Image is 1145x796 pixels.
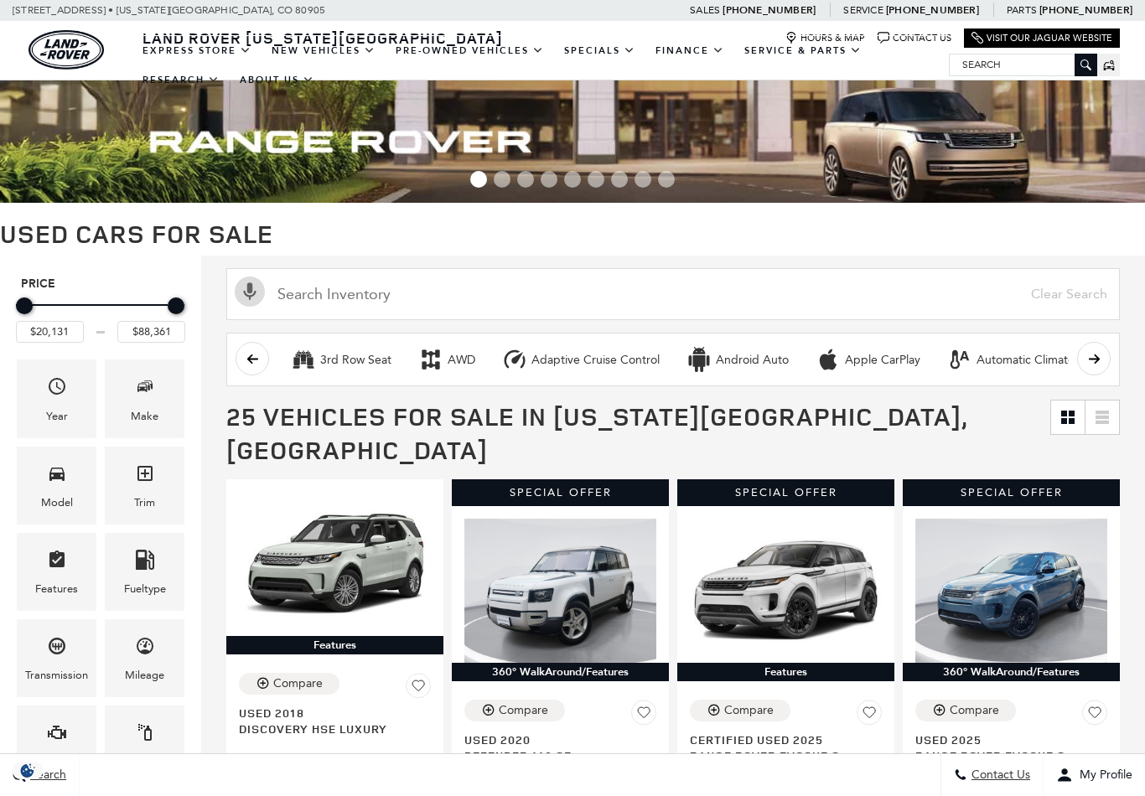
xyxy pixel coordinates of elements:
span: Transmission [47,632,67,666]
a: Hours & Map [785,32,865,44]
span: Engine [47,718,67,752]
span: Go to slide 7 [611,171,628,188]
span: Year [47,372,67,406]
input: Maximum [117,321,185,343]
div: MileageMileage [105,619,184,697]
div: Maximum Price [168,297,184,314]
a: Used 2020Defender 110 SE [464,731,656,763]
span: Trim [135,459,155,494]
div: FeaturesFeatures [17,533,96,611]
span: Make [135,372,155,406]
div: Special Offer [903,479,1120,506]
span: Features [47,545,67,580]
div: 3rd Row Seat [320,353,391,368]
span: Discovery HSE Luxury [239,721,418,737]
a: land-rover [28,30,104,70]
div: 360° WalkAround/Features [903,663,1120,681]
div: Compare [273,676,323,691]
a: [PHONE_NUMBER] [886,3,979,17]
span: Go to slide 9 [658,171,675,188]
span: Range Rover Evoque S [690,747,869,763]
a: Specials [554,36,645,65]
button: Open user profile menu [1044,754,1145,796]
div: AWD [448,353,475,368]
div: Android Auto [716,353,789,368]
div: AWD [418,347,443,372]
span: Land Rover [US_STATE][GEOGRAPHIC_DATA] [142,28,503,48]
span: Go to slide 2 [494,171,510,188]
a: [PHONE_NUMBER] [723,3,816,17]
button: Compare Vehicle [464,700,565,721]
span: Used 2025 [915,731,1095,747]
a: Visit Our Jaguar Website [971,32,1112,44]
span: Certified Used 2025 [690,731,869,747]
span: Range Rover Evoque S [915,747,1095,763]
span: Service [843,4,883,16]
div: Mileage [125,666,164,685]
button: Compare Vehicle [915,700,1016,721]
div: Model [41,494,73,512]
button: Save Vehicle [631,700,656,731]
button: Save Vehicle [406,673,431,705]
a: Used 2025Range Rover Evoque S [915,731,1107,763]
div: Make [131,407,158,426]
button: scroll right [1077,342,1111,375]
nav: Main Navigation [132,36,949,95]
div: Adaptive Cruise Control [502,347,527,372]
button: Compare Vehicle [239,673,339,695]
img: 2020 Land Rover Defender 110 SE [464,519,656,663]
div: TransmissionTransmission [17,619,96,697]
span: Used 2018 [239,705,418,721]
input: Minimum [16,321,84,343]
span: Fueltype [135,545,155,580]
section: Click to Open Cookie Consent Modal [8,762,47,779]
a: Service & Parts [734,36,872,65]
button: Adaptive Cruise ControlAdaptive Cruise Control [493,342,669,377]
a: Land Rover [US_STATE][GEOGRAPHIC_DATA] [132,28,513,48]
a: [PHONE_NUMBER] [1039,3,1132,17]
div: Adaptive Cruise Control [531,353,660,368]
a: [STREET_ADDRESS] • [US_STATE][GEOGRAPHIC_DATA], CO 80905 [13,4,325,16]
div: TrimTrim [105,447,184,525]
button: Save Vehicle [1082,700,1107,731]
div: Apple CarPlay [845,353,920,368]
div: EngineEngine [17,706,96,783]
button: scroll left [236,342,269,375]
div: ModelModel [17,447,96,525]
button: Compare Vehicle [690,700,790,721]
span: Parts [1007,4,1037,16]
span: Used 2020 [464,731,644,747]
div: MakeMake [105,359,184,437]
span: 25 Vehicles for Sale in [US_STATE][GEOGRAPHIC_DATA], [GEOGRAPHIC_DATA] [226,399,967,467]
img: 2018 Land Rover Discovery HSE Luxury [239,492,431,636]
div: Special Offer [677,479,894,506]
div: Transmission [25,666,88,685]
div: Compare [950,703,999,718]
div: Minimum Price [16,297,33,314]
div: Automatic Climate Control [977,353,1117,368]
div: 3rd Row Seat [291,347,316,372]
div: Compare [724,703,774,718]
a: Finance [645,36,734,65]
button: Save Vehicle [857,700,882,731]
a: Pre-Owned Vehicles [386,36,554,65]
svg: Click to toggle on voice search [235,277,265,307]
h5: Price [21,277,180,292]
span: Sales [690,4,720,16]
div: Price [16,292,185,343]
a: Research [132,65,230,95]
span: Go to slide 6 [588,171,604,188]
a: About Us [230,65,324,95]
div: Compare [499,703,548,718]
span: Color [135,718,155,752]
a: New Vehicles [262,36,386,65]
button: AWDAWD [409,342,484,377]
div: Year [46,407,68,426]
span: Go to slide 1 [470,171,487,188]
div: Trim [134,494,155,512]
span: Go to slide 3 [517,171,534,188]
div: Fueltype [124,580,166,598]
span: Contact Us [967,768,1030,783]
a: Contact Us [878,32,951,44]
button: Apple CarPlayApple CarPlay [806,342,930,377]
